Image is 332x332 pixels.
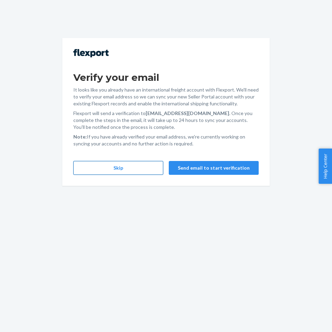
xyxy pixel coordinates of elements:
p: If you have already verified your email address, we're currently working on syncing your accounts... [73,133,259,147]
strong: Note: [73,134,87,140]
button: Send email to start verification [169,161,259,175]
p: Flexport will send a verification to . Once you complete the steps in the email, it will take up ... [73,110,259,131]
strong: [EMAIL_ADDRESS][DOMAIN_NAME] [146,110,229,116]
button: Skip [73,161,163,175]
img: Flexport logo [73,49,109,57]
p: It looks like you already have an international freight account with Flexport. We'll need to veri... [73,86,259,107]
h1: Verify your email [73,71,259,84]
button: Help Center [319,149,332,184]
